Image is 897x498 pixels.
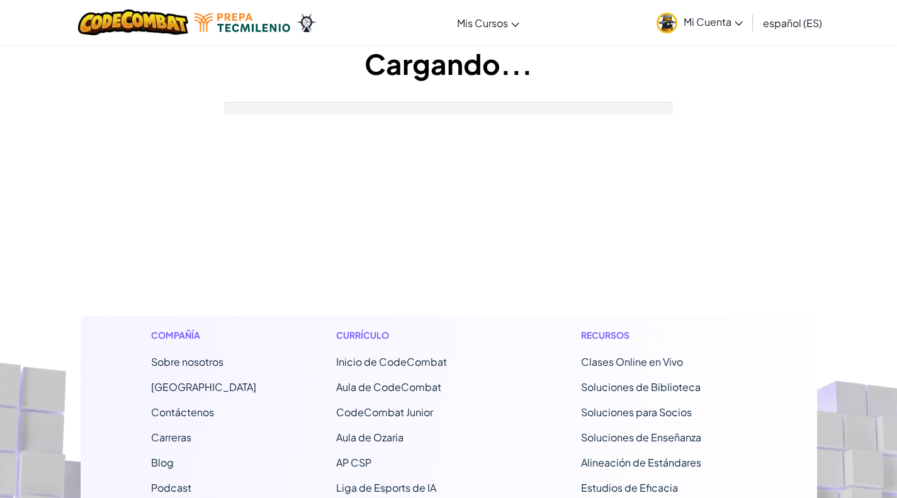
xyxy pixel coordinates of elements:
img: avatar [657,13,677,33]
a: Sobre nosotros [151,355,223,368]
a: Soluciones de Biblioteca [581,380,701,393]
a: Carreras [151,431,191,444]
a: [GEOGRAPHIC_DATA] [151,380,256,393]
a: Podcast [151,481,191,494]
a: Clases Online en Vivo [581,355,683,368]
img: Tecmilenio logo [195,13,290,32]
a: AP CSP [336,456,371,469]
a: CodeCombat Junior [336,405,433,419]
a: español (ES) [757,6,828,40]
h1: Currículo [336,329,502,342]
span: Mi Cuenta [684,15,743,28]
a: Soluciones para Socios [581,405,692,419]
span: español (ES) [763,16,822,30]
span: Mis Cursos [457,16,508,30]
a: Alineación de Estándares [581,456,701,469]
a: Soluciones de Enseñanza [581,431,701,444]
span: Inicio de CodeCombat [336,355,447,368]
a: Aula de CodeCombat [336,380,441,393]
span: Contáctenos [151,405,214,419]
img: Ozaria [296,13,317,32]
a: Mis Cursos [451,6,526,40]
h1: Recursos [581,329,747,342]
a: Aula de Ozaria [336,431,403,444]
a: Estudios de Eficacia [581,481,678,494]
a: Liga de Esports de IA [336,481,436,494]
a: Blog [151,456,174,469]
a: Mi Cuenta [650,3,749,42]
h1: Compañía [151,329,256,342]
img: CodeCombat logo [78,9,188,35]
